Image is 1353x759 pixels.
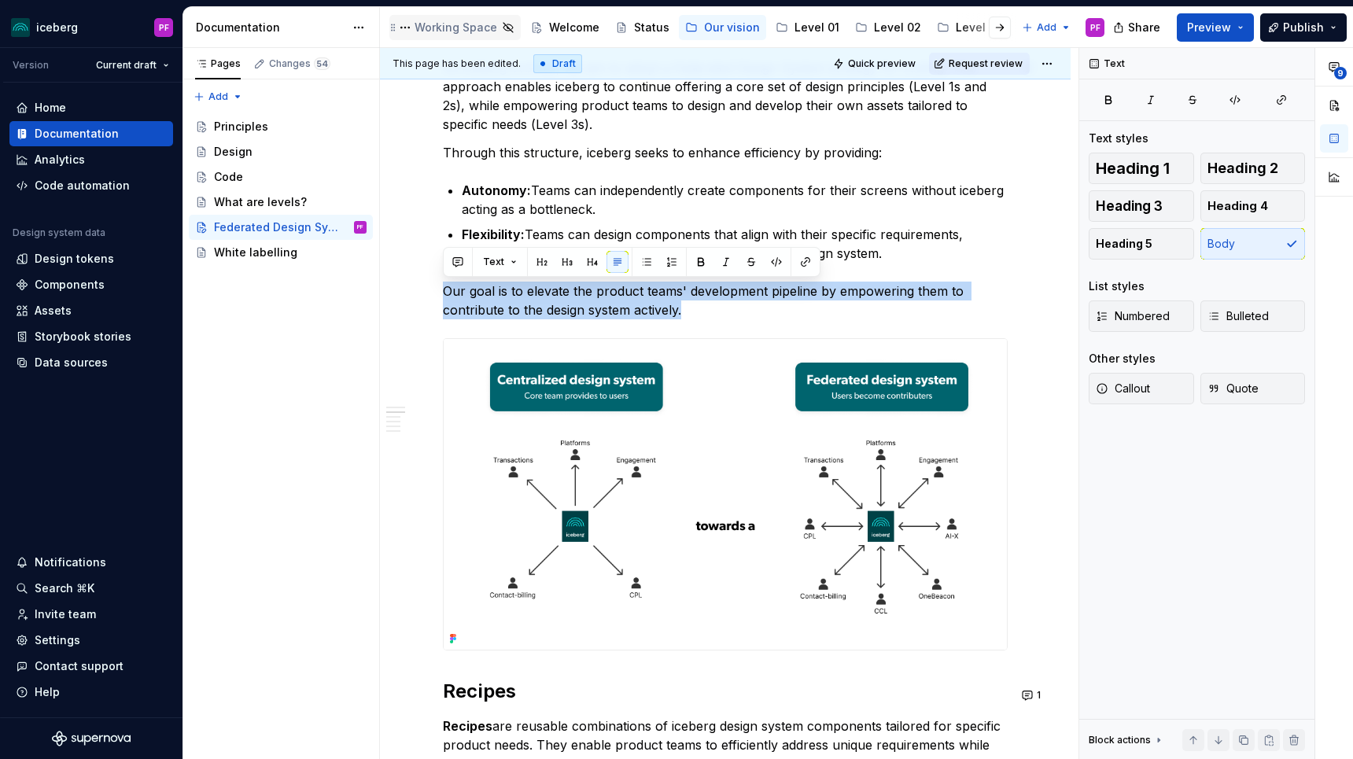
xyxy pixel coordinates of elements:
div: Block actions [1089,729,1165,751]
a: Invite team [9,602,173,627]
a: Design [189,139,373,164]
img: 418c6d47-6da6-4103-8b13-b5999f8989a1.png [11,18,30,37]
button: Add [1017,17,1076,39]
button: Preview [1177,13,1254,42]
a: Components [9,272,173,297]
div: iceberg [36,20,78,35]
div: PF [357,219,363,235]
button: Contact support [9,654,173,679]
a: What are levels? [189,190,373,215]
div: Pages [195,57,241,70]
button: Heading 1 [1089,153,1194,184]
button: Numbered [1089,300,1194,332]
div: Home [35,100,66,116]
span: Numbered [1096,308,1170,324]
span: Heading 3 [1096,198,1163,214]
div: Federated Design System [214,219,344,235]
div: Search ⌘K [35,580,94,596]
button: Add [189,86,248,108]
span: Heading 5 [1096,236,1152,252]
div: Notifications [35,555,106,570]
a: Principles [189,114,373,139]
span: 9 [1334,67,1347,79]
button: Text [476,251,524,273]
div: Text styles [1089,131,1148,146]
button: 1 [1017,684,1048,706]
div: Design [214,144,253,160]
div: Settings [35,632,80,648]
a: Data sources [9,350,173,375]
div: Draft [533,54,582,73]
div: Changes [269,57,330,70]
button: Callout [1089,373,1194,404]
span: Current draft [96,59,157,72]
button: Heading 3 [1089,190,1194,222]
button: Heading 2 [1200,153,1306,184]
div: PF [159,21,169,34]
strong: Flexibility: [462,227,525,242]
div: Our vision [704,20,760,35]
img: 9e40c545-fbb7-45c1-ae54-efcbd6d5bc23.png [444,339,1007,650]
a: White labelling [189,240,373,265]
span: Callout [1096,381,1150,396]
a: Code [189,164,373,190]
div: Code [214,169,243,185]
a: Design tokens [9,246,173,271]
div: Welcome [549,20,599,35]
a: Documentation [9,121,173,146]
span: Add [1037,21,1056,34]
div: Page tree [389,12,1014,43]
a: Storybook stories [9,324,173,349]
button: Quick preview [828,53,923,75]
button: Help [9,680,173,705]
strong: Autonomy: [462,182,531,198]
span: Text [483,256,504,268]
div: Working Space [415,20,497,35]
a: Analytics [9,147,173,172]
button: Heading 4 [1200,190,1306,222]
strong: Recipes [443,718,492,734]
div: Design system data [13,227,105,239]
div: Level 01 [794,20,839,35]
div: Help [35,684,60,700]
span: Request review [949,57,1023,70]
h2: Recipes [443,679,1008,704]
div: Level 02 [874,20,921,35]
button: Bulleted [1200,300,1306,332]
div: Analytics [35,152,85,168]
span: Heading 4 [1207,198,1268,214]
div: Level 03 [956,20,1003,35]
span: Quick preview [848,57,916,70]
button: icebergPF [3,10,179,44]
span: Share [1128,20,1160,35]
a: Federated Design SystemPF [189,215,373,240]
span: Bulleted [1207,308,1269,324]
p: Teams can design components that align with their specific requirements, without being limited by... [462,225,1008,263]
div: Principles [214,119,268,134]
div: Invite team [35,606,96,622]
div: Components [35,277,105,293]
span: Heading 1 [1096,160,1170,176]
svg: Supernova Logo [52,731,131,746]
div: Block actions [1089,734,1151,746]
div: Status [634,20,669,35]
div: Page tree [189,114,373,265]
a: Level 01 [769,15,846,40]
button: Heading 5 [1089,228,1194,260]
p: Through this structure, iceberg seeks to enhance efficiency by providing: [443,143,1008,162]
div: PF [1090,21,1100,34]
p: Our goal is to elevate the product teams' development pipeline by empowering them to contribute t... [443,282,1008,319]
span: Publish [1283,20,1324,35]
button: Search ⌘K [9,576,173,601]
button: Publish [1260,13,1347,42]
div: White labelling [214,245,297,260]
div: Documentation [196,20,345,35]
a: Home [9,95,173,120]
span: 1 [1037,689,1041,702]
div: What are levels? [214,194,307,210]
div: Assets [35,303,72,319]
p: Teams can independently create components for their screens without iceberg acting as a bottleneck. [462,181,1008,219]
a: Assets [9,298,173,323]
span: This page has been edited. [393,57,521,70]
